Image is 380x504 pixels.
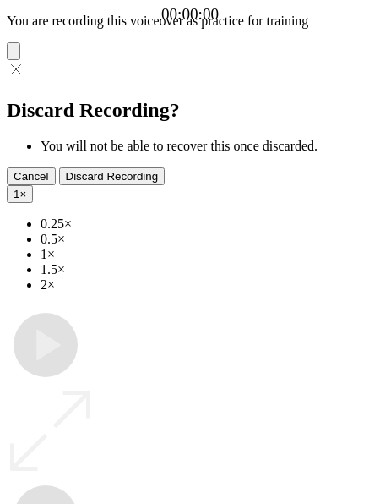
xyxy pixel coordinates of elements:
li: 1× [41,247,373,262]
button: Cancel [7,167,56,185]
li: 2× [41,277,373,293]
li: 0.5× [41,232,373,247]
a: 00:00:00 [161,5,219,24]
p: You are recording this voiceover as practice for training [7,14,373,29]
button: Discard Recording [59,167,166,185]
li: 0.25× [41,216,373,232]
li: 1.5× [41,262,373,277]
li: You will not be able to recover this once discarded. [41,139,373,154]
button: 1× [7,185,33,203]
h2: Discard Recording? [7,99,373,122]
span: 1 [14,188,19,200]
